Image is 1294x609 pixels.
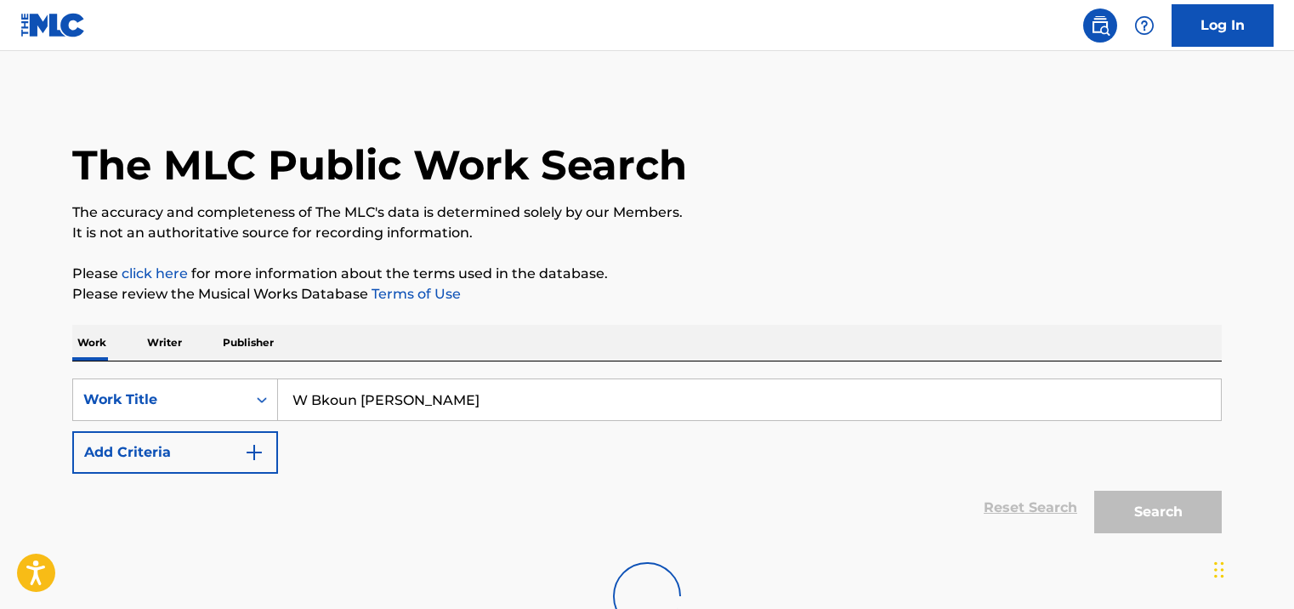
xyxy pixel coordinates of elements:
[72,139,687,191] h1: The MLC Public Work Search
[1214,544,1224,595] div: Drag
[72,264,1222,284] p: Please for more information about the terms used in the database.
[218,325,279,361] p: Publisher
[1083,9,1117,43] a: Public Search
[1090,15,1110,36] img: search
[72,284,1222,304] p: Please review the Musical Works Database
[72,431,278,474] button: Add Criteria
[72,378,1222,542] form: Search Form
[72,325,111,361] p: Work
[20,13,86,37] img: MLC Logo
[83,390,236,410] div: Work Title
[142,325,187,361] p: Writer
[1127,9,1161,43] div: Help
[1209,527,1294,609] iframe: Chat Widget
[244,442,264,463] img: 9d2ae6d4665cec9f34b9.svg
[1172,4,1274,47] a: Log In
[368,286,461,302] a: Terms of Use
[72,202,1222,223] p: The accuracy and completeness of The MLC's data is determined solely by our Members.
[72,223,1222,243] p: It is not an authoritative source for recording information.
[1134,15,1155,36] img: help
[122,265,188,282] a: click here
